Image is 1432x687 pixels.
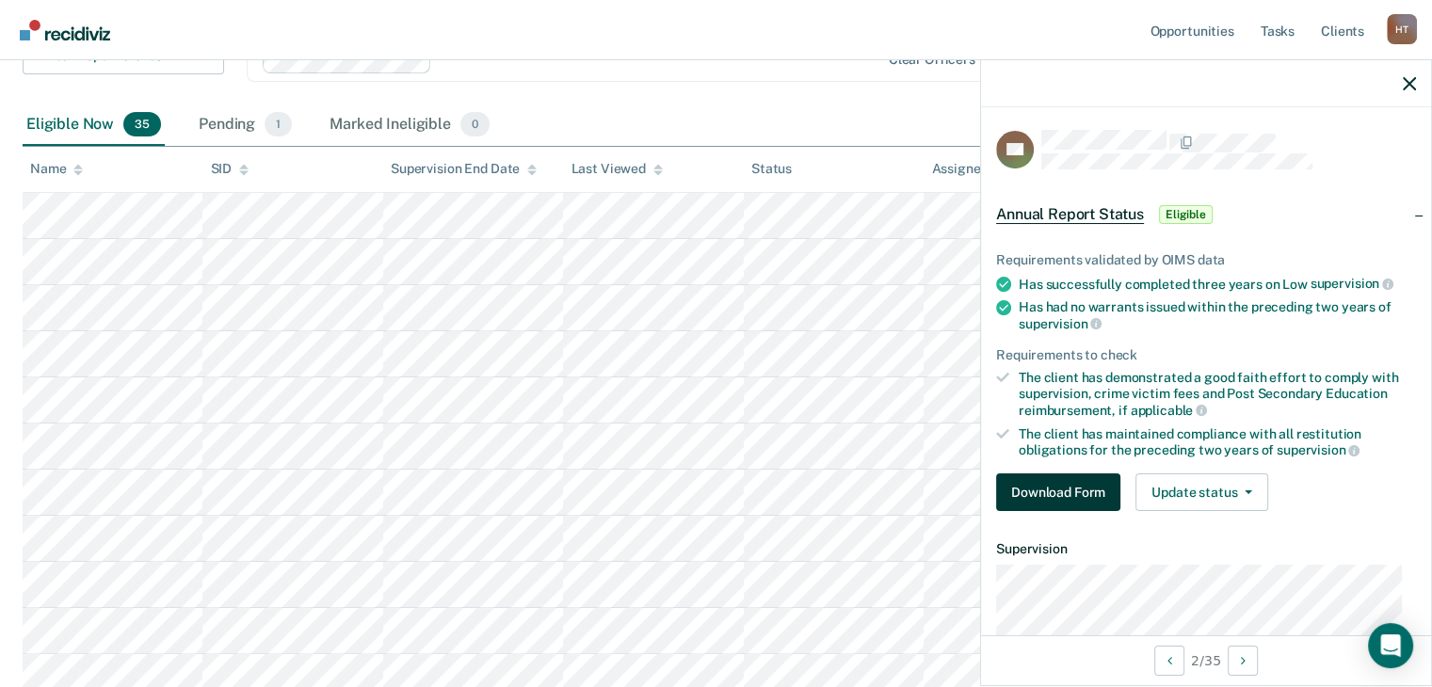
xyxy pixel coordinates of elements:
div: Assigned to [931,161,1020,177]
div: Has successfully completed three years on Low [1019,276,1416,293]
div: The client has maintained compliance with all restitution obligations for the preceding two years of [1019,426,1416,458]
button: Profile dropdown button [1387,14,1417,44]
div: H T [1387,14,1417,44]
img: Recidiviz [20,20,110,40]
dt: Supervision [996,541,1416,557]
button: Update status [1135,473,1268,511]
span: supervision [1277,442,1360,457]
span: 0 [460,112,490,136]
div: Annual Report StatusEligible [981,184,1431,245]
div: Has had no warrants issued within the preceding two years of [1019,299,1416,331]
div: SID [210,161,249,177]
div: Status [751,161,792,177]
span: supervision [1019,316,1102,331]
div: Eligible Now [23,104,165,146]
span: supervision [1311,276,1393,291]
span: Eligible [1159,205,1213,224]
button: Next Opportunity [1228,646,1258,676]
button: Previous Opportunity [1154,646,1184,676]
div: Name [30,161,83,177]
span: Annual Report Status [996,205,1144,224]
span: applicable [1131,403,1207,418]
span: 1 [265,112,292,136]
div: Requirements validated by OIMS data [996,252,1416,268]
div: Supervision End Date [391,161,537,177]
span: 35 [123,112,161,136]
a: Navigate to form link [996,473,1128,511]
div: 2 / 35 [981,635,1431,685]
div: Marked Ineligible [326,104,493,146]
div: Pending [195,104,296,146]
div: Open Intercom Messenger [1368,623,1413,668]
div: Last Viewed [571,161,662,177]
button: Download Form [996,473,1120,511]
div: Requirements to check [996,347,1416,363]
div: The client has demonstrated a good faith effort to comply with supervision, crime victim fees and... [1019,370,1416,418]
